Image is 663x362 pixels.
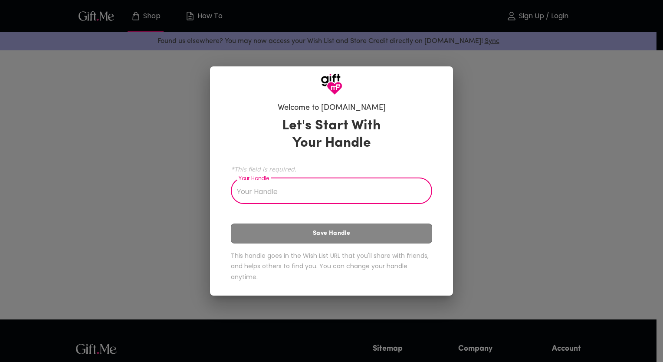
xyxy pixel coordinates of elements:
input: Your Handle [231,180,423,204]
h3: Let's Start With Your Handle [271,117,392,152]
span: *This field is required. [231,165,432,173]
h6: This handle goes in the Wish List URL that you'll share with friends, and helps others to find yo... [231,250,432,283]
img: GiftMe Logo [321,73,342,95]
h6: Welcome to [DOMAIN_NAME] [278,103,386,113]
